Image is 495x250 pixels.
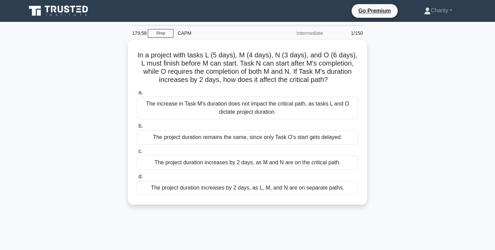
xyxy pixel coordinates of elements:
a: Charity [408,4,469,17]
h5: In a project with tasks L (5 days), M (4 days), N (3 days), and O (6 days), L must finish before ... [136,51,359,84]
a: Go Premium [354,6,395,15]
div: The project duration increases by 2 days, as M and N are on the critical path. [137,155,358,170]
a: Stop [148,29,173,38]
span: d. [138,173,143,179]
div: The project duration remains the same, since only Task O's start gets delayed. [137,130,358,144]
span: b. [138,123,143,129]
div: The increase in Task M's duration does not impact the critical path, as tasks L and O dictate pro... [137,97,358,119]
div: 179:58 [128,26,148,40]
span: a. [138,89,143,95]
div: 1/150 [327,26,367,40]
div: Intermediate [267,26,327,40]
span: c. [138,148,142,154]
div: The project duration increases by 2 days, as L, M, and N are on separate paths. [137,181,358,195]
div: CAPM [173,26,267,40]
